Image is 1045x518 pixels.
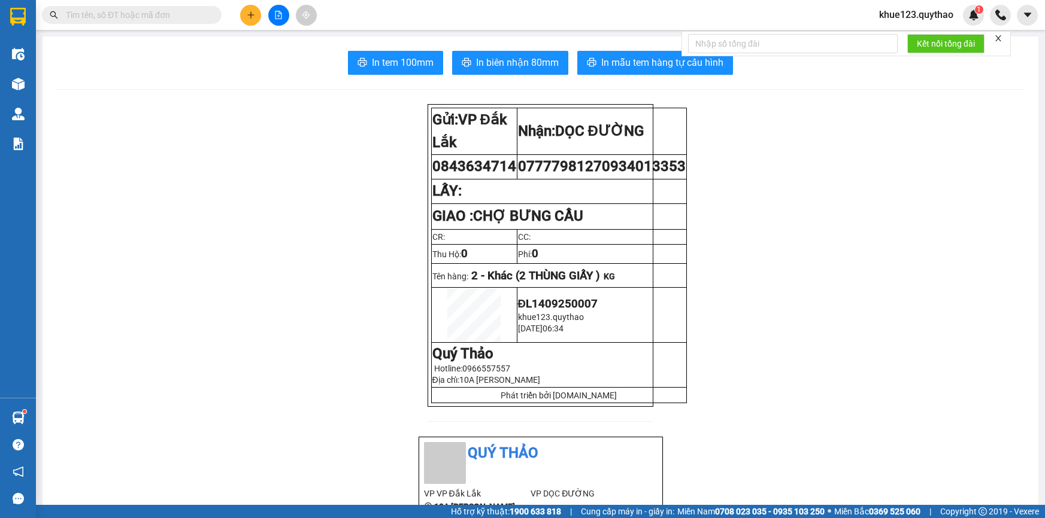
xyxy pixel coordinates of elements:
[476,55,559,70] span: In biên nhận 80mm
[870,7,963,22] span: khue123.quythao
[518,158,686,175] span: 0777798127
[532,247,538,260] span: 0
[372,55,434,70] span: In tem 100mm
[555,123,644,139] span: DỌC ĐƯỜNG
[432,375,540,385] span: Địa chỉ:
[869,507,920,516] strong: 0369 525 060
[12,138,25,150] img: solution-icon
[431,388,686,403] td: Phát triển bởi [DOMAIN_NAME]
[432,182,462,199] strong: LẤY:
[432,158,516,175] span: 0843634714
[66,8,207,22] input: Tìm tên, số ĐT hoặc mã đơn
[471,269,600,282] span: 2 - Khác (2 THÙNG GIẤY )
[510,507,561,516] strong: 1900 633 818
[424,442,658,465] li: Quý Thảo
[431,244,517,263] td: Thu Hộ:
[979,507,987,516] span: copyright
[715,507,825,516] strong: 0708 023 035 - 0935 103 250
[13,493,24,504] span: message
[431,229,517,244] td: CR:
[247,11,255,19] span: plus
[434,364,510,373] span: Hotline:
[459,375,540,385] span: 10A [PERSON_NAME]
[604,272,615,281] span: KG
[358,57,367,69] span: printer
[240,5,261,26] button: plus
[929,505,931,518] span: |
[13,466,24,477] span: notification
[517,229,686,244] td: CC:
[587,57,596,69] span: printer
[274,11,283,19] span: file-add
[531,487,638,500] li: VP DỌC ĐƯỜNG
[462,364,510,373] span: 0966557557
[50,11,58,19] span: search
[1022,10,1033,20] span: caret-down
[601,55,723,70] span: In mẫu tem hàng tự cấu hình
[432,208,583,224] strong: GIAO :
[12,108,25,120] img: warehouse-icon
[1017,5,1038,26] button: caret-down
[451,505,561,518] span: Hỗ trợ kỹ thuật:
[917,37,975,50] span: Kết nối tổng đài
[461,247,468,260] span: 0
[975,5,983,14] sup: 1
[581,505,674,518] span: Cung cấp máy in - giấy in:
[432,111,507,151] strong: Gửi:
[12,412,25,424] img: warehouse-icon
[602,158,686,175] span: 0934013353
[677,505,825,518] span: Miền Nam
[296,5,317,26] button: aim
[688,34,898,53] input: Nhập số tổng đài
[302,11,310,19] span: aim
[424,487,531,500] li: VP VP Đắk Lắk
[570,505,572,518] span: |
[10,8,26,26] img: logo-vxr
[424,502,432,511] span: environment
[12,78,25,90] img: warehouse-icon
[348,51,443,75] button: printerIn tem 100mm
[995,10,1006,20] img: phone-icon
[432,269,686,282] p: Tên hàng:
[968,10,979,20] img: icon-new-feature
[577,51,733,75] button: printerIn mẫu tem hàng tự cấu hình
[518,324,543,333] span: [DATE]
[518,312,584,322] span: khue123.quythao
[517,244,686,263] td: Phí:
[473,208,583,224] span: CHỢ BƯNG CẦU
[518,123,644,139] strong: Nhận:
[452,51,568,75] button: printerIn biên nhận 80mm
[432,111,507,151] span: VP Đắk Lắk
[543,324,564,333] span: 06:34
[12,48,25,60] img: warehouse-icon
[994,34,1002,42] span: close
[907,34,985,53] button: Kết nối tổng đài
[834,505,920,518] span: Miền Bắc
[518,297,598,310] span: ĐL1409250007
[268,5,289,26] button: file-add
[462,57,471,69] span: printer
[977,5,981,14] span: 1
[828,509,831,514] span: ⚪️
[13,439,24,450] span: question-circle
[23,410,26,413] sup: 1
[432,345,493,362] strong: Quý Thảo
